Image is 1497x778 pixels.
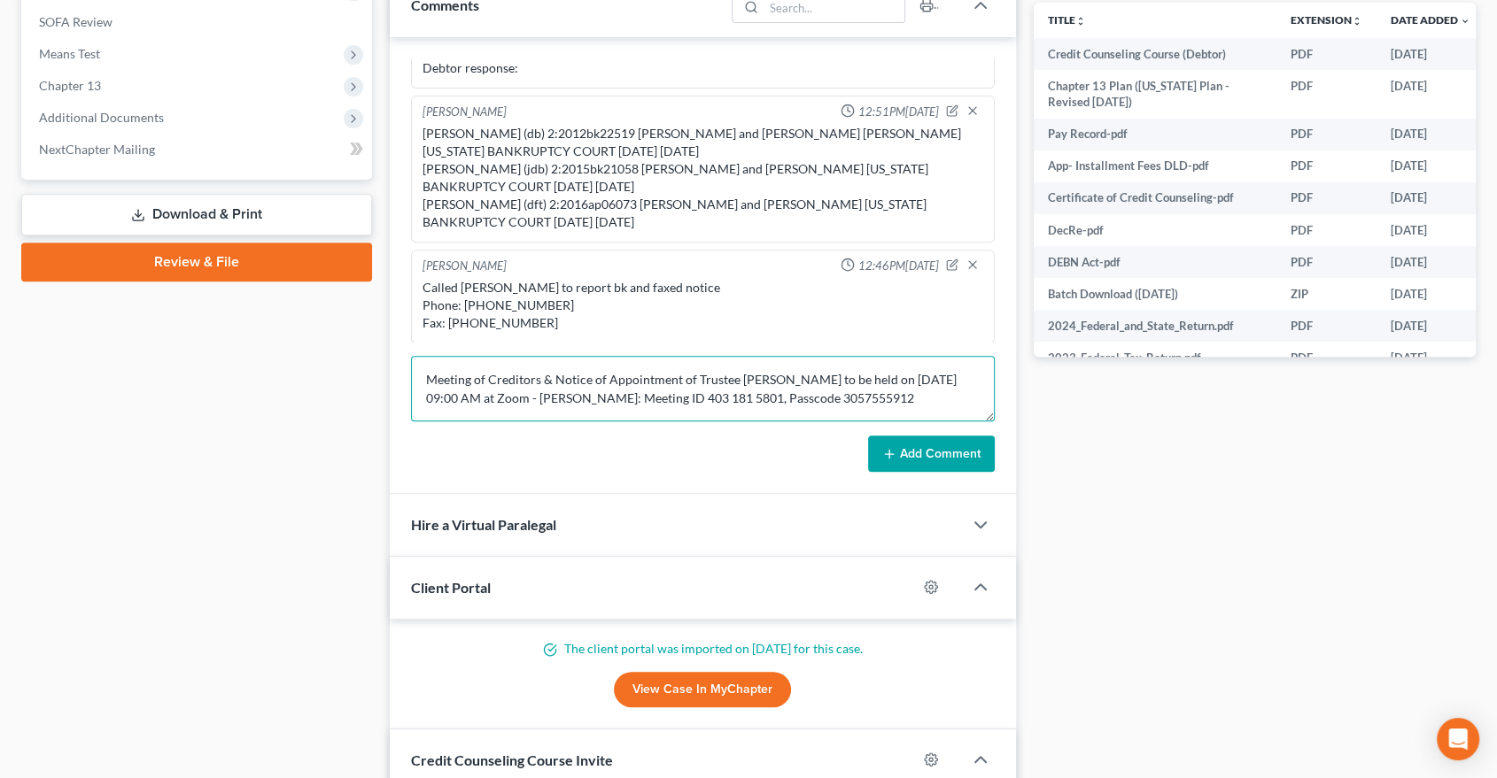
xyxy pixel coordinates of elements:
[39,78,101,93] span: Chapter 13
[39,14,112,29] span: SOFA Review
[614,672,791,707] a: View Case in MyChapter
[1034,38,1276,70] td: Credit Counseling Course (Debtor)
[423,104,507,121] div: [PERSON_NAME]
[1034,150,1276,182] td: App- Installment Fees DLD-pdf
[1276,150,1377,182] td: PDF
[858,258,939,274] span: 12:46PM[DATE]
[39,46,100,61] span: Means Test
[1460,16,1470,27] i: expand_more
[1377,38,1485,70] td: [DATE]
[423,125,983,231] div: [PERSON_NAME] (db) 2:2012bk22519 [PERSON_NAME] and [PERSON_NAME] [PERSON_NAME] [US_STATE] BANKRUP...
[1377,150,1485,182] td: [DATE]
[1276,246,1377,278] td: PDF
[21,243,372,281] a: Review & File
[1034,246,1276,278] td: DEBN Act-pdf
[1034,214,1276,246] td: DecRe-pdf
[1437,718,1479,760] div: Open Intercom Messenger
[39,110,164,125] span: Additional Documents
[1276,70,1377,119] td: PDF
[1276,310,1377,342] td: PDF
[1276,214,1377,246] td: PDF
[1075,16,1086,27] i: unfold_more
[1391,13,1470,27] a: Date Added expand_more
[1377,342,1485,374] td: [DATE]
[423,258,507,275] div: [PERSON_NAME]
[1276,342,1377,374] td: PDF
[1377,214,1485,246] td: [DATE]
[1377,182,1485,214] td: [DATE]
[1034,70,1276,119] td: Chapter 13 Plan ([US_STATE] Plan - Revised [DATE])
[1377,119,1485,150] td: [DATE]
[39,142,155,157] span: NextChapter Mailing
[25,134,372,166] a: NextChapter Mailing
[1034,182,1276,214] td: Certificate of Credit Counseling-pdf
[868,435,995,473] button: Add Comment
[411,516,556,533] span: Hire a Virtual Paralegal
[25,6,372,38] a: SOFA Review
[1034,310,1276,342] td: 2024_Federal_and_State_Return.pdf
[1377,278,1485,310] td: [DATE]
[411,751,613,768] span: Credit Counseling Course Invite
[411,579,491,596] span: Client Portal
[1276,38,1377,70] td: PDF
[1276,119,1377,150] td: PDF
[1034,278,1276,310] td: Batch Download ([DATE])
[1377,246,1485,278] td: [DATE]
[1291,13,1362,27] a: Extensionunfold_more
[21,194,372,235] a: Download & Print
[1034,119,1276,150] td: Pay Record-pdf
[858,104,939,120] span: 12:51PM[DATE]
[1048,13,1086,27] a: Titleunfold_more
[1276,182,1377,214] td: PDF
[423,279,983,332] div: Called [PERSON_NAME] to report bk and faxed notice Phone: [PHONE_NUMBER] Fax: [PHONE_NUMBER]
[1276,278,1377,310] td: ZIP
[1377,310,1485,342] td: [DATE]
[1034,342,1276,374] td: 2023_Federal_Tax_Return.pdf
[1352,16,1362,27] i: unfold_more
[411,640,995,658] p: The client portal was imported on [DATE] for this case.
[1377,70,1485,119] td: [DATE]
